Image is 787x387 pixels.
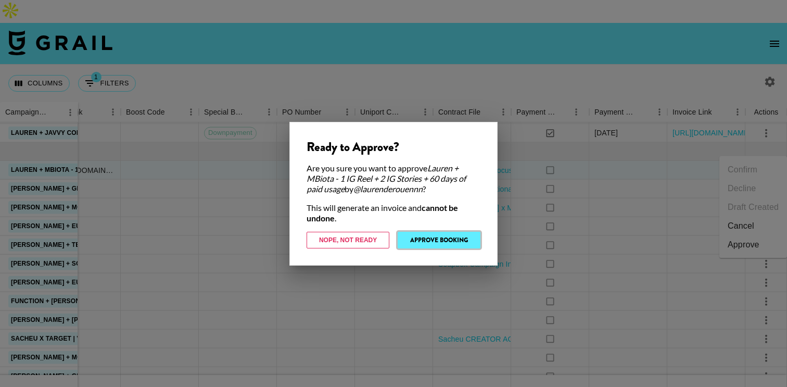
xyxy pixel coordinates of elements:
em: @ laurenderouennn [353,184,423,194]
button: Approve Booking [398,232,480,248]
div: Are you sure you want to approve by ? [307,163,480,194]
em: Lauren + MBiota - 1 IG Reel + 2 IG Stories + 60 days of paid usage [307,163,466,194]
button: Nope, Not Ready [307,232,389,248]
strong: cannot be undone [307,203,458,223]
div: This will generate an invoice and . [307,203,480,223]
div: Ready to Approve? [307,139,480,155]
